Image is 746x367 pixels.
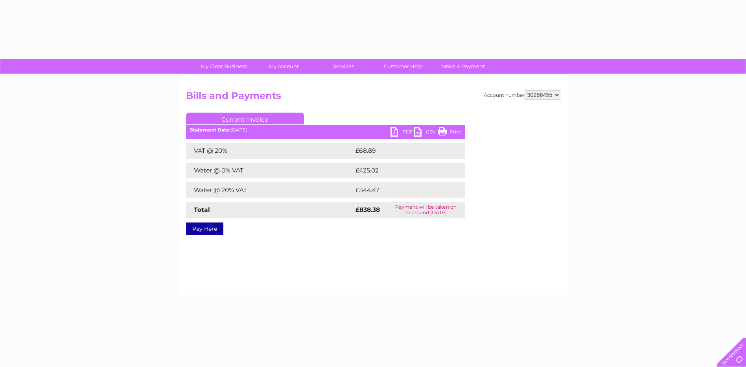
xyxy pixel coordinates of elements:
b: Statement Date: [190,127,230,133]
strong: Total [194,206,210,213]
a: Current Invoice [186,113,304,124]
td: Payment will be taken on or around [DATE] [387,202,465,218]
h2: Bills and Payments [186,90,560,105]
td: VAT @ 20% [186,143,354,159]
a: Customer Help [371,59,436,74]
a: My Clear Business [192,59,256,74]
a: My Account [251,59,316,74]
a: PDF [390,127,414,139]
strong: £838.38 [356,206,380,213]
div: Account number [484,90,560,100]
a: Pay Here [186,222,223,235]
a: CSV [414,127,438,139]
a: Make A Payment [431,59,495,74]
td: Water @ 20% VAT [186,182,354,198]
div: [DATE] [186,127,465,133]
a: Services [311,59,376,74]
td: £425.02 [354,163,451,178]
td: £68.89 [354,143,450,159]
td: £344.47 [354,182,451,198]
td: Water @ 0% VAT [186,163,354,178]
a: Print [438,127,461,139]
